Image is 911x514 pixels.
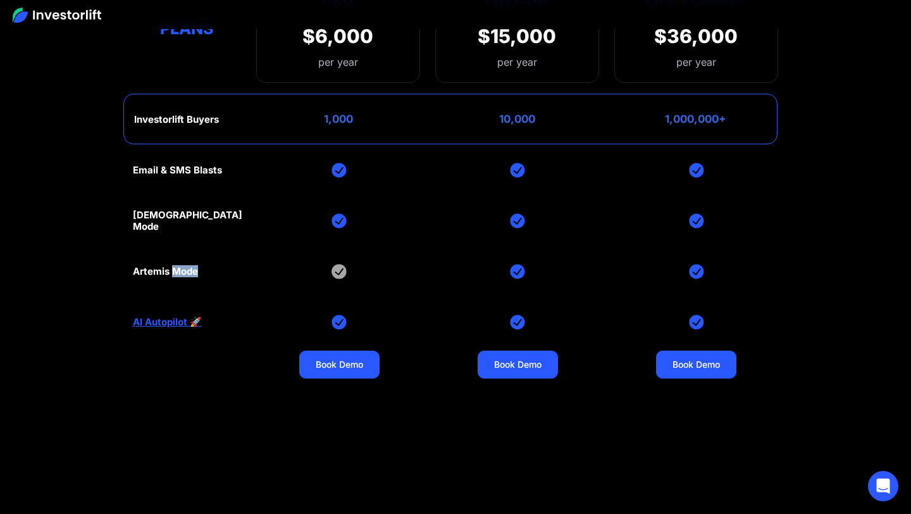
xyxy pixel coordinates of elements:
div: Open Intercom Messenger [868,471,898,501]
div: 1,000,000+ [665,113,726,125]
div: per year [497,54,537,70]
div: Email & SMS Blasts [133,165,222,176]
div: Investorlift Buyers [134,114,219,125]
div: per year [676,54,716,70]
div: 10,000 [499,113,535,125]
a: Book Demo [299,351,380,379]
div: per year [302,54,373,70]
div: [DEMOGRAPHIC_DATA] Mode [133,210,242,232]
div: $36,000 [654,25,738,47]
div: $6,000 [302,25,373,47]
a: Book Demo [656,351,736,379]
div: $15,000 [478,25,556,47]
a: AI Autopilot 🚀 [133,317,202,328]
a: Book Demo [478,351,558,379]
div: 1,000 [324,113,353,125]
div: Artemis Mode [133,266,198,277]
